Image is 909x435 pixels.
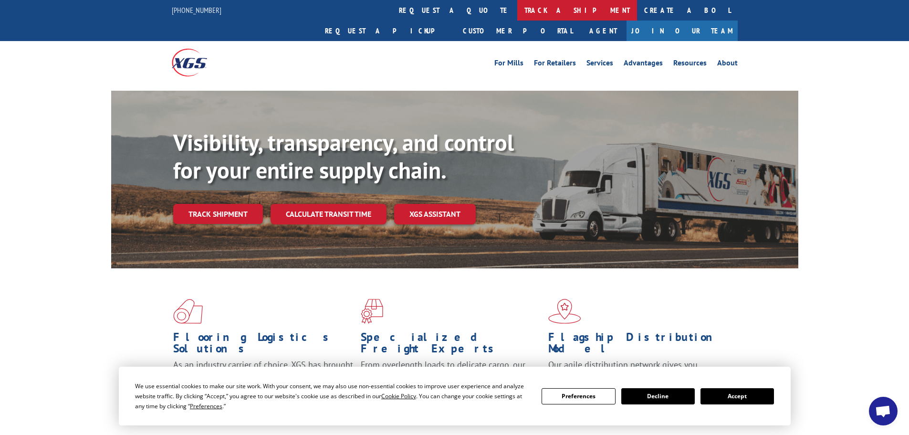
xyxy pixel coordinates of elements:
[173,127,514,185] b: Visibility, transparency, and control for your entire supply chain.
[534,59,576,70] a: For Retailers
[361,331,541,359] h1: Specialized Freight Experts
[173,299,203,324] img: xgs-icon-total-supply-chain-intelligence-red
[542,388,615,404] button: Preferences
[627,21,738,41] a: Join Our Team
[548,331,729,359] h1: Flagship Distribution Model
[494,59,523,70] a: For Mills
[173,331,354,359] h1: Flooring Logistics Solutions
[700,388,774,404] button: Accept
[548,359,724,382] span: Our agile distribution network gives you nationwide inventory management on demand.
[586,59,613,70] a: Services
[624,59,663,70] a: Advantages
[361,359,541,402] p: From overlength loads to delicate cargo, our experienced staff knows the best way to move your fr...
[361,299,383,324] img: xgs-icon-focused-on-flooring-red
[190,402,222,410] span: Preferences
[548,299,581,324] img: xgs-icon-flagship-distribution-model-red
[119,367,791,425] div: Cookie Consent Prompt
[173,359,353,393] span: As an industry carrier of choice, XGS has brought innovation and dedication to flooring logistics...
[580,21,627,41] a: Agent
[717,59,738,70] a: About
[621,388,695,404] button: Decline
[172,5,221,15] a: [PHONE_NUMBER]
[135,381,530,411] div: We use essential cookies to make our site work. With your consent, we may also use non-essential ...
[456,21,580,41] a: Customer Portal
[869,397,898,425] div: Open chat
[173,204,263,224] a: Track shipment
[318,21,456,41] a: Request a pickup
[271,204,387,224] a: Calculate transit time
[394,204,476,224] a: XGS ASSISTANT
[673,59,707,70] a: Resources
[381,392,416,400] span: Cookie Policy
